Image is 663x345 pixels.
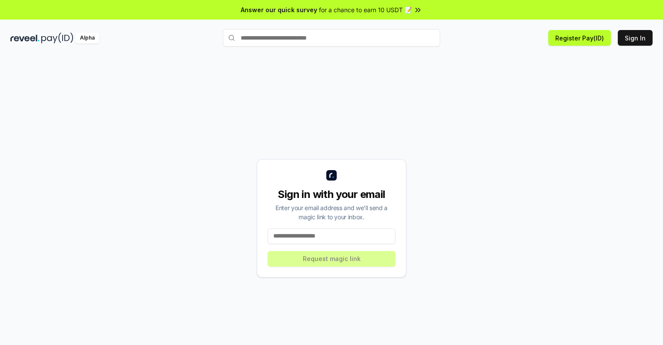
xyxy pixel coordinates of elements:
span: for a chance to earn 10 USDT 📝 [319,5,412,14]
img: pay_id [41,33,73,44]
img: logo_small [326,170,337,181]
button: Sign In [618,30,653,46]
div: Sign in with your email [268,188,395,201]
button: Register Pay(ID) [548,30,611,46]
div: Alpha [75,33,99,44]
img: reveel_dark [10,33,40,44]
span: Answer our quick survey [241,5,317,14]
div: Enter your email address and we’ll send a magic link to your inbox. [268,203,395,221]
